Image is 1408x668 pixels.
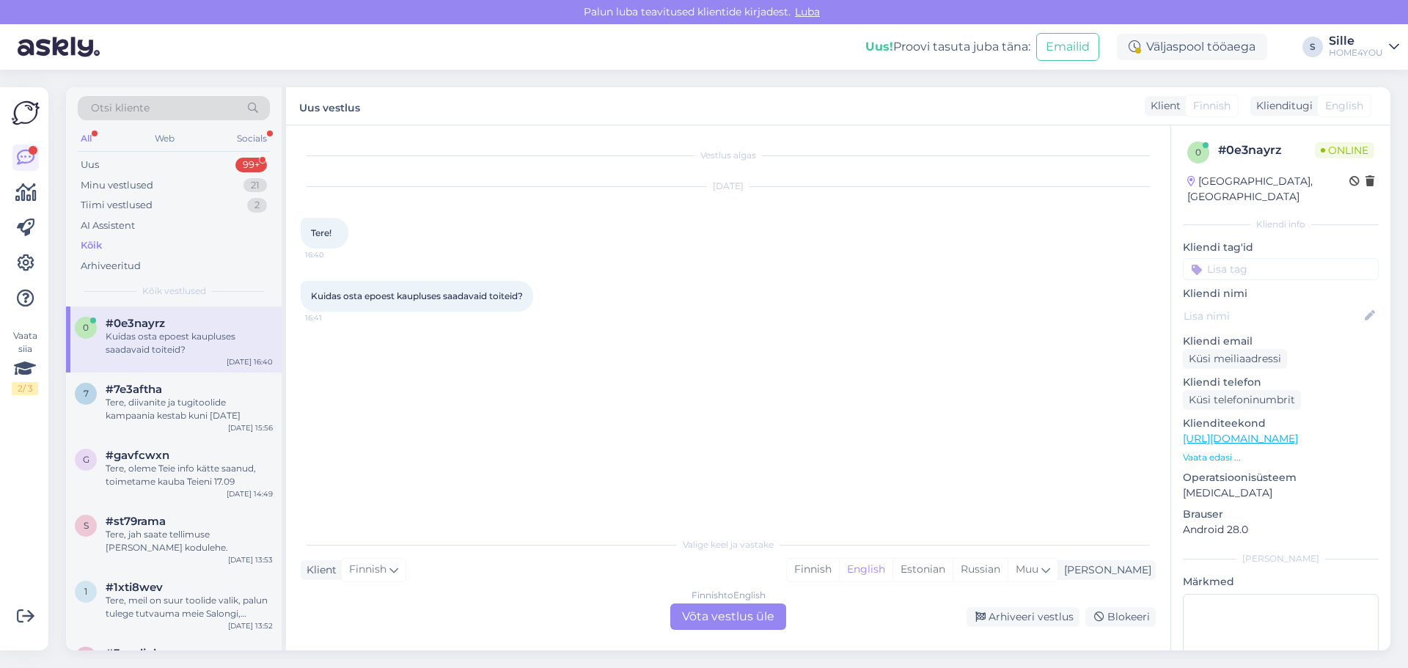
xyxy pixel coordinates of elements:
[106,383,162,396] span: #7e3aftha
[81,198,153,213] div: Tiimi vestlused
[1183,451,1379,464] p: Vaata edasi ...
[234,129,270,148] div: Socials
[106,647,156,660] span: #3vosljnl
[1183,432,1298,445] a: [URL][DOMAIN_NAME]
[228,554,273,565] div: [DATE] 13:53
[892,559,953,581] div: Estonian
[1187,174,1349,205] div: [GEOGRAPHIC_DATA], [GEOGRAPHIC_DATA]
[1183,334,1379,349] p: Kliendi email
[1329,35,1383,47] div: Sille
[81,178,153,193] div: Minu vestlused
[787,559,839,581] div: Finnish
[12,329,38,395] div: Vaata siia
[839,559,892,581] div: English
[106,396,273,422] div: Tere, diivanite ja tugitoolide kampaania kestab kuni [DATE]
[1329,47,1383,59] div: HOME4YOU
[142,285,206,298] span: Kõik vestlused
[1183,552,1379,565] div: [PERSON_NAME]
[106,462,273,488] div: Tere, oleme Teie info kätte saanud, toimetame kauba Teieni 17.09
[865,38,1030,56] div: Proovi tasuta juba täna:
[12,382,38,395] div: 2 / 3
[1183,218,1379,231] div: Kliendi info
[1195,147,1201,158] span: 0
[1183,286,1379,301] p: Kliendi nimi
[1183,522,1379,537] p: Android 28.0
[152,129,177,148] div: Web
[311,227,331,238] span: Tere!
[670,603,786,630] div: Võta vestlus üle
[1145,98,1181,114] div: Klient
[1183,574,1379,590] p: Märkmed
[1085,607,1156,627] div: Blokeeri
[106,330,273,356] div: Kuidas osta epoest kaupluses saadavaid toiteid?
[235,158,267,172] div: 99+
[1329,35,1399,59] a: SilleHOME4YOU
[1183,470,1379,485] p: Operatsioonisüsteem
[81,158,99,172] div: Uus
[1183,349,1287,369] div: Küsi meiliaadressi
[83,322,89,333] span: 0
[1325,98,1363,114] span: English
[84,388,89,399] span: 7
[349,562,386,578] span: Finnish
[1183,390,1301,410] div: Küsi telefoninumbrit
[83,454,89,465] span: g
[106,515,166,528] span: #st79rama
[1183,375,1379,390] p: Kliendi telefon
[791,5,824,18] span: Luba
[1218,142,1315,159] div: # 0e3nayrz
[91,100,150,116] span: Otsi kliente
[1117,34,1267,60] div: Väljaspool tööaega
[301,562,337,578] div: Klient
[299,96,360,116] label: Uus vestlus
[305,249,360,260] span: 16:40
[227,356,273,367] div: [DATE] 16:40
[12,99,40,127] img: Askly Logo
[301,180,1156,193] div: [DATE]
[106,581,163,594] span: #1xti8wev
[311,290,523,301] span: Kuidas osta epoest kaupluses saadavaid toiteid?
[106,449,169,462] span: #gavfcwxn
[106,317,165,330] span: #0e3nayrz
[692,589,766,602] div: Finnish to English
[106,528,273,554] div: Tere, jah saate tellimuse [PERSON_NAME] kodulehe.
[1016,562,1038,576] span: Muu
[1250,98,1313,114] div: Klienditugi
[228,422,273,433] div: [DATE] 15:56
[81,238,102,253] div: Kõik
[1183,416,1379,431] p: Klienditeekond
[243,178,267,193] div: 21
[1315,142,1374,158] span: Online
[1183,258,1379,280] input: Lisa tag
[865,40,893,54] b: Uus!
[1302,37,1323,57] div: S
[227,488,273,499] div: [DATE] 14:49
[1183,485,1379,501] p: [MEDICAL_DATA]
[81,259,141,274] div: Arhiveeritud
[305,312,360,323] span: 16:41
[81,219,135,233] div: AI Assistent
[953,559,1008,581] div: Russian
[967,607,1079,627] div: Arhiveeri vestlus
[301,538,1156,551] div: Valige keel ja vastake
[1184,308,1362,324] input: Lisa nimi
[106,594,273,620] div: Tere, meil on suur toolide valik, palun tulege tutvauma meie Salongi, Tänassilma Tehnoparki., [PE...
[1183,507,1379,522] p: Brauser
[78,129,95,148] div: All
[301,149,1156,162] div: Vestlus algas
[1183,240,1379,255] p: Kliendi tag'id
[1193,98,1231,114] span: Finnish
[1058,562,1151,578] div: [PERSON_NAME]
[247,198,267,213] div: 2
[228,620,273,631] div: [DATE] 13:52
[84,586,87,597] span: 1
[1036,33,1099,61] button: Emailid
[84,520,89,531] span: s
